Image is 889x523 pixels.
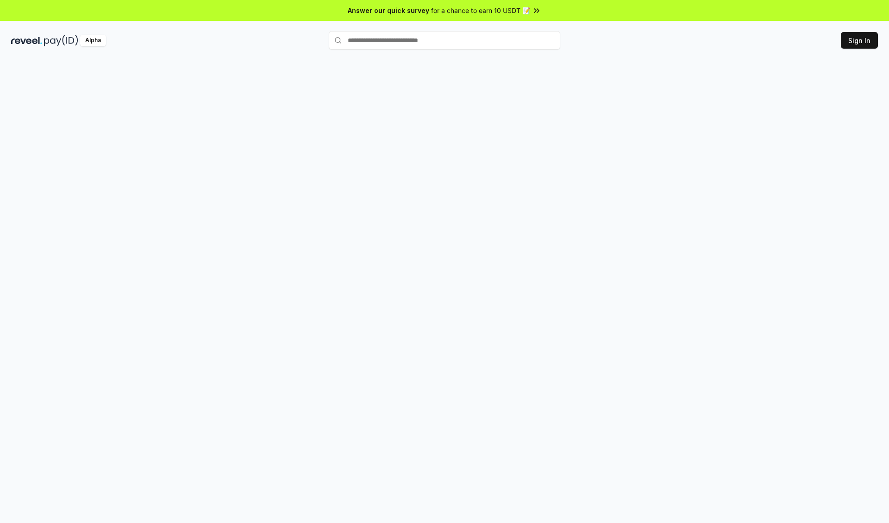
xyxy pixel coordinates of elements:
img: reveel_dark [11,35,42,46]
span: Answer our quick survey [348,6,429,15]
div: Alpha [80,35,106,46]
button: Sign In [841,32,878,49]
span: for a chance to earn 10 USDT 📝 [431,6,530,15]
img: pay_id [44,35,78,46]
